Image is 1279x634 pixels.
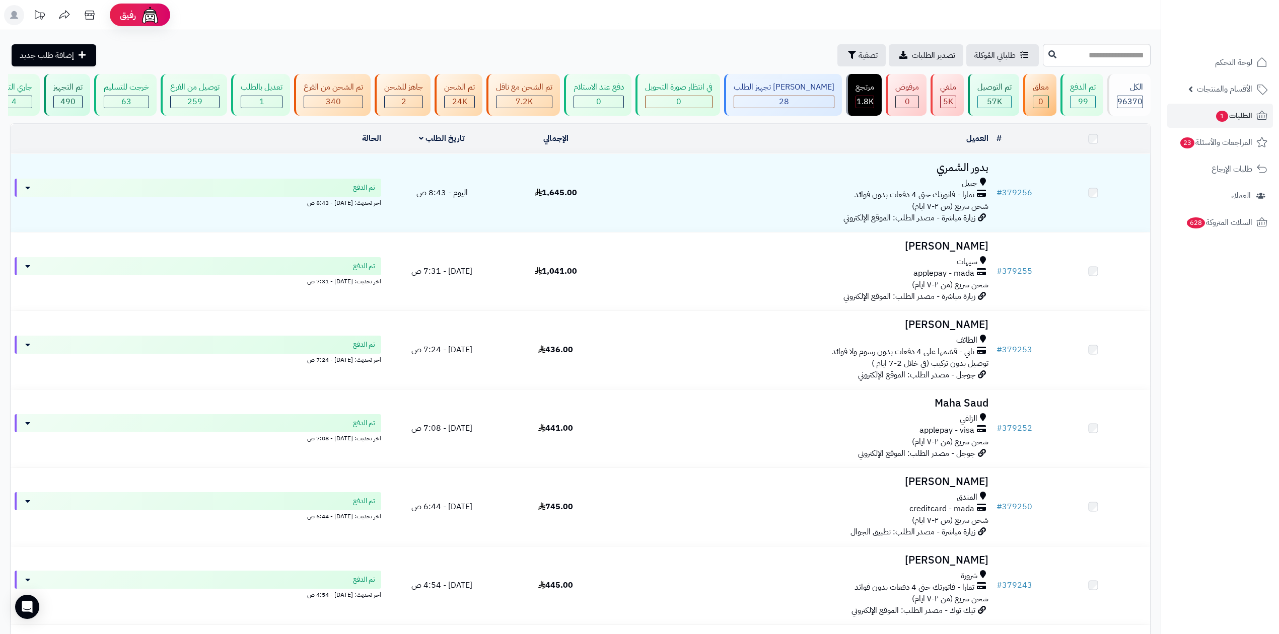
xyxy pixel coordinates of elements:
[15,354,381,364] div: اخر تحديث: [DATE] - 7:24 ص
[1215,55,1252,69] span: لوحة التحكم
[855,189,974,201] span: تمارا - فاتورتك حتى 4 دفعات بدون فوائد
[538,422,573,434] span: 441.00
[411,579,472,591] span: [DATE] - 4:54 ص
[966,44,1039,66] a: طلباتي المُوكلة
[574,96,623,108] div: 0
[1215,109,1252,123] span: الطلبات
[42,74,92,116] a: تم التجهيز 490
[617,162,988,174] h3: بدور الشمري
[977,82,1012,93] div: تم التوصيل
[353,340,375,350] span: تم الدفع
[187,96,202,108] span: 259
[912,593,988,605] span: شحن سريع (من ٢-٧ ايام)
[1070,82,1096,93] div: تم الدفع
[912,436,988,448] span: شحن سريع (من ٢-٧ ايام)
[15,589,381,599] div: اخر تحديث: [DATE] - 4:54 ص
[104,96,149,108] div: 63
[1105,74,1153,116] a: الكل96370
[92,74,159,116] a: خرجت للتسليم 63
[1167,130,1273,154] a: المراجعات والأسئلة23
[857,96,874,108] span: 1.8K
[956,335,977,346] span: الطائف
[140,5,160,25] img: ai-face.png
[966,74,1021,116] a: تم التوصيل 57K
[617,241,988,252] h3: [PERSON_NAME]
[20,49,74,61] span: إضافة طلب جديد
[353,418,375,428] span: تم الدفع
[411,422,472,434] span: [DATE] - 7:08 ص
[1038,96,1043,108] span: 0
[1180,137,1195,148] span: 23
[957,256,977,268] span: سيهات
[15,275,381,286] div: اخر تحديث: [DATE] - 7:31 ص
[859,49,878,61] span: تصفية
[353,496,375,506] span: تم الدفع
[997,265,1002,277] span: #
[844,74,884,116] a: مرتجع 1.8K
[1167,157,1273,181] a: طلبات الإرجاع
[850,526,975,538] span: زيارة مباشرة - مصدر الطلب: تطبيق الجوال
[15,510,381,521] div: اخر تحديث: [DATE] - 6:44 ص
[15,432,381,443] div: اخر تحديث: [DATE] - 7:08 ص
[997,501,1002,513] span: #
[734,82,834,93] div: [PERSON_NAME] تجهيز الطلب
[941,96,956,108] div: 4997
[484,74,562,116] a: تم الشحن مع ناقل 7.2K
[411,344,472,356] span: [DATE] - 7:24 ص
[596,96,601,108] span: 0
[997,344,1002,356] span: #
[574,82,624,93] div: دفع عند الاستلام
[538,344,573,356] span: 436.00
[617,476,988,488] h3: [PERSON_NAME]
[905,96,910,108] span: 0
[516,96,533,108] span: 7.2K
[1179,135,1252,149] span: المراجعات والأسئلة
[15,595,39,619] div: Open Intercom Messenger
[1212,162,1252,176] span: طلبات الإرجاع
[722,74,844,116] a: [PERSON_NAME] تجهيز الطلب 28
[304,96,363,108] div: 340
[858,447,975,459] span: جوجل - مصدر الطلب: الموقع الإلكتروني
[851,604,975,616] span: تيك توك - مصدر الطلب: الموقع الإلكتروني
[535,265,577,277] span: 1,041.00
[779,96,789,108] span: 28
[962,178,977,189] span: جبيل
[53,82,83,93] div: تم التجهيز
[159,74,229,116] a: توصيل من الفرع 259
[104,82,149,93] div: خرجت للتسليم
[304,82,363,93] div: تم الشحن من الفرع
[912,49,955,61] span: تصدير الطلبات
[416,187,468,199] span: اليوم - 8:43 ص
[373,74,433,116] a: جاهز للشحن 2
[1021,74,1058,116] a: معلق 0
[957,492,977,503] span: المندق
[961,570,977,582] span: شرورة
[895,82,919,93] div: مرفوض
[912,279,988,291] span: شحن سريع (من ٢-٧ ايام)
[1167,50,1273,74] a: لوحة التحكم
[913,268,974,279] span: applepay - mada
[856,96,874,108] div: 1838
[1033,96,1048,108] div: 0
[27,5,52,28] a: تحديثات المنصة
[909,503,974,515] span: creditcard - mada
[353,575,375,585] span: تم الدفع
[1231,189,1251,203] span: العملاء
[855,582,974,593] span: تمارا - فاتورتك حتى 4 دفعات بدون فوائد
[1216,110,1228,122] span: 1
[353,261,375,271] span: تم الدفع
[617,319,988,331] h3: [PERSON_NAME]
[543,132,569,144] a: الإجمالي
[452,96,467,108] span: 24K
[997,132,1002,144] a: #
[385,96,422,108] div: 2
[974,49,1016,61] span: طلباتي المُوكلة
[912,514,988,526] span: شحن سريع (من ٢-٧ ايام)
[997,187,1002,199] span: #
[538,501,573,513] span: 745.00
[997,422,1002,434] span: #
[1078,96,1088,108] span: 99
[120,9,136,21] span: رفيق
[1033,82,1049,93] div: معلق
[1197,82,1252,96] span: الأقسام والمنتجات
